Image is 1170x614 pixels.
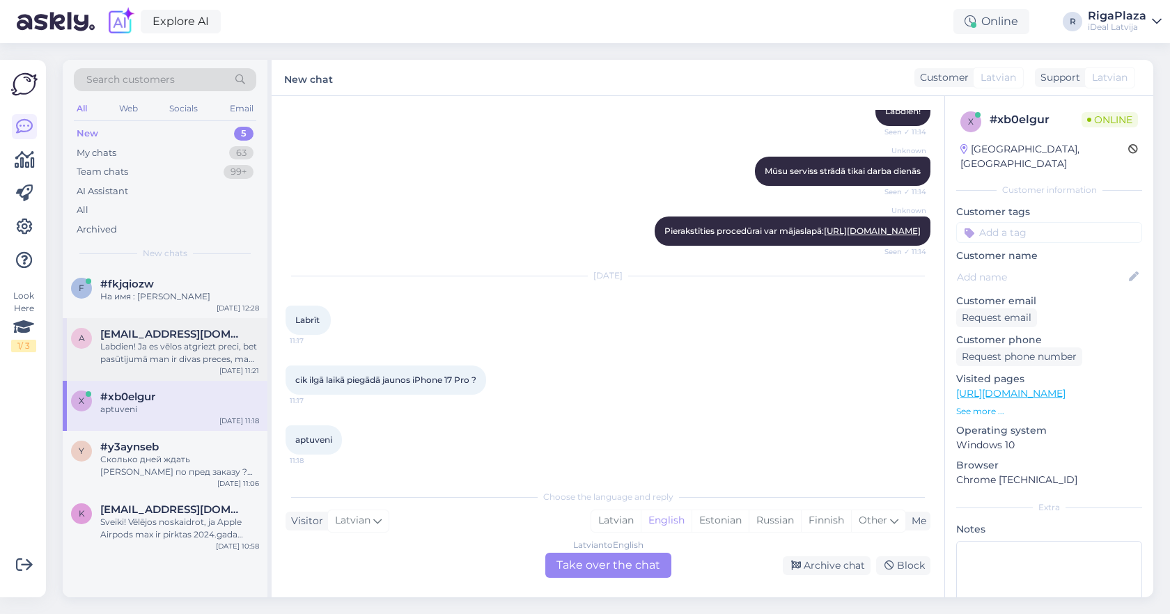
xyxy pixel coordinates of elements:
div: Latvian [591,510,641,531]
span: Other [859,514,887,526]
span: 11:17 [290,336,342,346]
div: 1 / 3 [11,340,36,352]
div: Request phone number [956,347,1082,366]
label: New chat [284,68,333,87]
div: 99+ [224,165,253,179]
div: [DATE] 11:21 [219,365,259,376]
div: # xb0elgur [990,111,1082,128]
span: cik ilgā laikā piegādā jaunos iPhone 17 Pro ? [295,375,476,385]
p: Operating system [956,423,1142,438]
a: [URL][DOMAIN_NAME] [824,226,921,236]
div: На имя : [PERSON_NAME] [100,290,259,303]
input: Add a tag [956,222,1142,243]
span: #fkjqiozw [100,278,154,290]
div: [DATE] 11:06 [217,478,259,489]
div: AI Assistant [77,184,128,198]
div: [DATE] 10:58 [216,541,259,551]
div: Web [116,100,141,118]
p: Customer phone [956,333,1142,347]
span: Online [1082,112,1138,127]
span: k [79,508,85,519]
div: New [77,127,98,141]
div: Visitor [286,514,323,528]
input: Add name [957,269,1126,285]
div: 5 [234,127,253,141]
span: Unknown [874,205,926,216]
div: Labdien! Ja es vēlos atgriezt preci, bet pasūtījumā man ir divas preces, man jaatdod viss pasūtīj... [100,340,259,365]
div: Team chats [77,165,128,179]
div: 63 [229,146,253,160]
div: Finnish [801,510,851,531]
div: Choose the language and reply [286,491,930,503]
span: 11:18 [290,455,342,466]
div: Latvian to English [573,539,643,551]
div: Archive chat [783,556,871,575]
img: Askly Logo [11,71,38,97]
p: Customer tags [956,205,1142,219]
div: Online [953,9,1029,34]
div: [GEOGRAPHIC_DATA], [GEOGRAPHIC_DATA] [960,142,1128,171]
span: kristaanete23@gmail.com [100,503,245,516]
span: Latvian [1092,70,1128,85]
div: Email [227,100,256,118]
div: Russian [749,510,801,531]
div: All [77,203,88,217]
div: Me [906,514,926,528]
div: All [74,100,90,118]
div: Archived [77,223,117,237]
span: #xb0elgur [100,391,155,403]
div: Sveiki! Vēlējos noskaidrot, ja Apple Airpods max ir pirktas 2024.gada decembrī, cik ilgi vēl ir g... [100,516,259,541]
a: RigaPlazaiDeal Latvija [1088,10,1162,33]
div: Look Here [11,290,36,352]
div: Take over the chat [545,553,671,578]
img: explore-ai [106,7,135,36]
span: f [79,283,84,293]
span: #y3aynseb [100,441,159,453]
div: [DATE] 11:18 [219,416,259,426]
span: Mūsu serviss strādā tikai darba dienās [765,166,921,176]
div: Socials [166,100,201,118]
span: Unknown [874,145,926,156]
div: Block [876,556,930,575]
div: English [641,510,692,531]
span: New chats [143,247,187,260]
p: Chrome [TECHNICAL_ID] [956,473,1142,487]
div: Customer [914,70,969,85]
span: aptuveni [295,434,332,445]
span: Latvian [981,70,1016,85]
span: x [79,395,84,406]
p: Visited pages [956,372,1142,386]
p: Customer name [956,249,1142,263]
span: a [79,333,85,343]
span: Labrīt [295,315,320,325]
span: alise.mironova23@gmail.com [100,328,245,340]
span: Search customers [86,72,175,87]
span: 11:17 [290,395,342,406]
div: Customer information [956,184,1142,196]
div: [DATE] 12:28 [217,303,259,313]
p: Browser [956,458,1142,473]
div: My chats [77,146,116,160]
p: Customer email [956,294,1142,308]
div: Estonian [692,510,749,531]
span: Seen ✓ 11:14 [874,246,926,257]
div: iDeal Latvija [1088,22,1146,33]
span: Pierakstīties procedūrai var mājaslapā: [664,226,921,236]
div: Support [1035,70,1080,85]
div: aptuveni [100,403,259,416]
div: Request email [956,308,1037,327]
a: Explore AI [141,10,221,33]
div: RigaPlaza [1088,10,1146,22]
p: Windows 10 [956,438,1142,452]
p: See more ... [956,405,1142,418]
span: x [968,116,974,127]
div: [DATE] [286,269,930,282]
a: [URL][DOMAIN_NAME] [956,387,1066,400]
span: Labdien! [885,106,921,116]
div: R [1063,12,1082,31]
span: Seen ✓ 11:14 [874,187,926,197]
div: Extra [956,501,1142,514]
div: Сколько дней ждать [PERSON_NAME] по пред заказу ? Какая очередь ? [100,453,259,478]
span: Latvian [335,513,370,528]
span: Seen ✓ 11:14 [874,127,926,137]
